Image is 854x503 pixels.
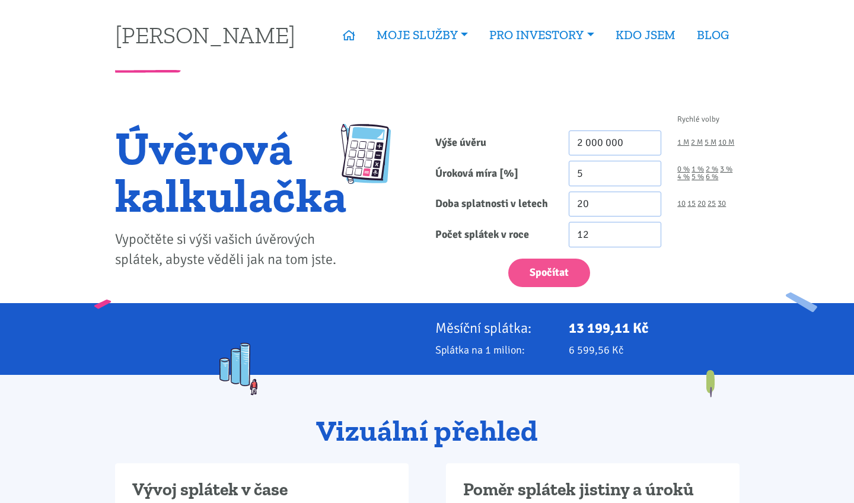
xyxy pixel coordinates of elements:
[435,320,553,336] p: Měsíční splátka:
[569,320,740,336] p: 13 199,11 Kč
[115,230,347,270] p: Vypočtěte si výši vašich úvěrových splátek, abyste věděli jak na tom jste.
[569,342,740,358] p: 6 599,56 Kč
[718,139,734,147] a: 10 M
[115,415,740,447] h2: Vizuální přehled
[115,23,295,46] a: [PERSON_NAME]
[706,173,718,181] a: 6 %
[427,130,560,156] label: Výše úvěru
[697,200,706,208] a: 20
[677,200,686,208] a: 10
[479,21,604,49] a: PRO INVESTORY
[463,479,722,501] h3: Poměr splátek jistiny a úroků
[435,342,553,358] p: Splátka na 1 milion:
[677,165,690,173] a: 0 %
[605,21,686,49] a: KDO JSEM
[718,200,726,208] a: 30
[686,21,740,49] a: BLOG
[366,21,479,49] a: MOJE SLUŽBY
[132,479,391,501] h3: Vývoj splátek v čase
[677,139,689,147] a: 1 M
[508,259,590,288] button: Spočítat
[115,124,347,219] h1: Úvěrová kalkulačka
[677,116,719,123] span: Rychlé volby
[708,200,716,208] a: 25
[692,173,704,181] a: 5 %
[687,200,696,208] a: 15
[692,165,704,173] a: 1 %
[427,222,560,247] label: Počet splátek v roce
[677,173,690,181] a: 4 %
[705,139,716,147] a: 5 M
[691,139,703,147] a: 2 M
[720,165,732,173] a: 3 %
[427,192,560,217] label: Doba splatnosti v letech
[427,161,560,186] label: Úroková míra [%]
[706,165,718,173] a: 2 %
